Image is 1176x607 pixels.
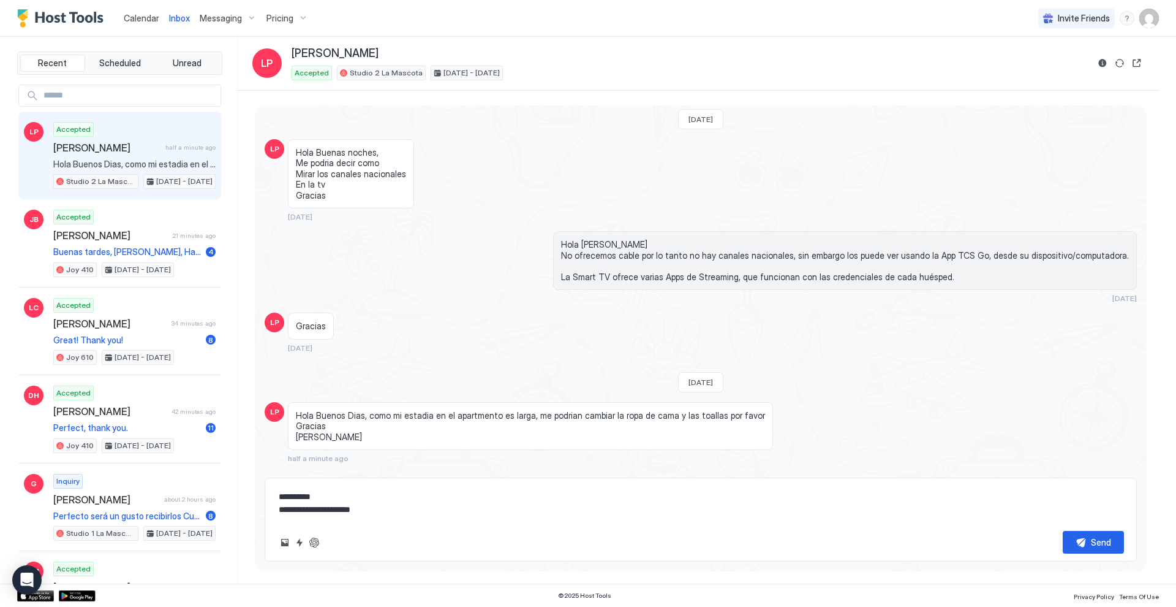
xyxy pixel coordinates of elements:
[56,387,91,399] span: Accepted
[12,565,42,595] div: Open Intercom Messenger
[296,410,765,443] span: Hola Buenos Dias, como mi estadia en el apartmento es larga, me podrian cambiar la ropa de cama y...
[99,58,141,69] span: Scheduled
[31,478,37,489] span: G
[171,319,216,327] span: 34 minutes ago
[88,55,153,72] button: Scheduled
[558,592,611,600] span: © 2025 Host Tools
[1074,589,1114,602] a: Privacy Policy
[66,440,94,451] span: Joy 410
[295,67,329,78] span: Accepted
[53,335,201,346] span: Great! Thank you!
[261,56,273,71] span: LP
[115,440,171,451] span: [DATE] - [DATE]
[1074,593,1114,600] span: Privacy Policy
[29,302,39,313] span: LC
[156,176,213,187] span: [DATE] - [DATE]
[1139,9,1159,28] div: User profile
[156,528,213,539] span: [DATE] - [DATE]
[443,67,500,78] span: [DATE] - [DATE]
[56,563,91,575] span: Accepted
[1120,11,1134,26] div: menu
[165,143,216,151] span: half a minute ago
[169,12,190,25] a: Inbox
[66,352,94,363] span: Joy 610
[173,58,202,69] span: Unread
[154,55,219,72] button: Unread
[1063,531,1124,554] button: Send
[53,246,201,258] span: Buenas tardes, [PERSON_NAME], Ha sido un placer tenerte como huésped. Esperamos que hayas disfrut...
[208,335,213,345] span: 8
[208,423,214,432] span: 11
[292,535,307,550] button: Quick reply
[350,67,423,78] span: Studio 2 La Mascota
[53,422,201,433] span: Perfect, thank you.
[53,229,168,242] span: [PERSON_NAME]
[1129,56,1144,71] button: Open reservation
[66,528,135,539] span: Studio 1 La Mascota
[288,212,312,221] span: [DATE]
[200,13,242,24] span: Messaging
[29,214,39,225] span: JB
[56,476,80,487] span: Inquiry
[66,264,94,275] span: Joy 410
[39,85,221,106] input: Input Field
[296,147,406,201] span: Hola Buenas noches, Me podria decir como Mirar los canales nacionales En la tv Gracias
[1112,294,1137,303] span: [DATE]
[1095,56,1110,71] button: Reservation information
[266,13,293,24] span: Pricing
[53,581,159,594] span: [PERSON_NAME]
[292,47,379,61] span: [PERSON_NAME]
[59,590,96,601] a: Google Play Store
[38,58,67,69] span: Recent
[288,343,312,353] span: [DATE]
[17,9,109,28] a: Host Tools Logo
[296,321,326,332] span: Gracias
[53,494,159,506] span: [PERSON_NAME]
[288,454,349,463] span: half a minute ago
[164,495,216,503] span: about 2 hours ago
[270,143,279,155] span: LP
[20,55,85,72] button: Recent
[688,378,713,387] span: [DATE]
[53,142,160,154] span: [PERSON_NAME]
[171,408,216,416] span: 42 minutes ago
[1058,13,1110,24] span: Invite Friends
[29,126,39,137] span: LP
[270,407,279,418] span: LP
[124,12,159,25] a: Calendar
[208,511,213,521] span: 8
[1119,593,1159,600] span: Terms Of Use
[1091,536,1111,549] div: Send
[17,590,54,601] a: App Store
[56,212,91,223] span: Accepted
[53,511,201,522] span: Perfecto será un gusto recibirlos Cualquier consulta estamos a la orden
[169,13,190,23] span: Inbox
[53,318,167,330] span: [PERSON_NAME]
[208,247,214,256] span: 4
[53,405,167,418] span: [PERSON_NAME]
[270,317,279,328] span: LP
[56,124,91,135] span: Accepted
[115,264,171,275] span: [DATE] - [DATE]
[56,300,91,311] span: Accepted
[53,159,216,170] span: Hola Buenos Dias, como mi estadia en el apartmento es larga, me podrian cambiar la ropa de cama y...
[688,115,713,124] span: [DATE]
[277,535,292,550] button: Upload image
[115,352,171,363] span: [DATE] - [DATE]
[173,232,216,240] span: 21 minutes ago
[561,239,1129,282] span: Hola [PERSON_NAME] No ofrecemos cable por lo tanto no hay canales nacionales, sin embargo los pue...
[66,176,135,187] span: Studio 2 La Mascota
[17,52,222,75] div: tab-group
[1112,56,1127,71] button: Sync reservation
[307,535,322,550] button: ChatGPT Auto Reply
[1119,589,1159,602] a: Terms Of Use
[28,390,39,401] span: DH
[124,13,159,23] span: Calendar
